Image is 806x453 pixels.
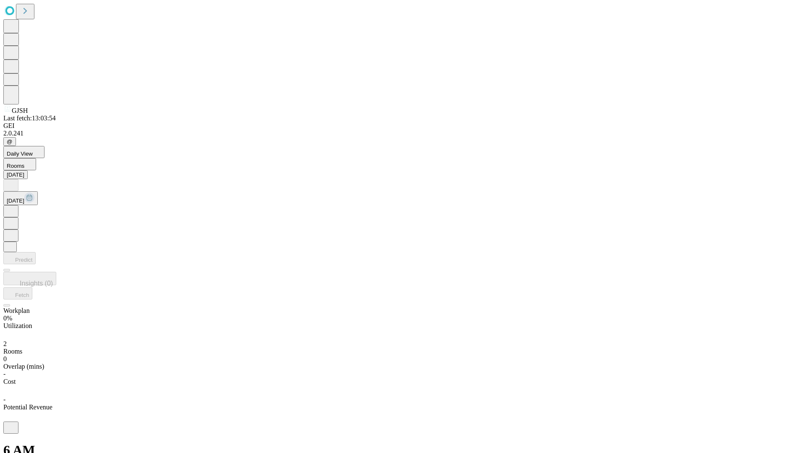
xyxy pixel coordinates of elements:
span: - [3,396,5,403]
span: Rooms [3,348,22,355]
span: 2 [3,340,7,347]
span: [DATE] [7,198,24,204]
button: Insights (0) [3,272,56,285]
span: Rooms [7,163,24,169]
span: @ [7,138,13,145]
span: 0 [3,355,7,362]
button: [DATE] [3,191,38,205]
div: 2.0.241 [3,130,803,137]
span: Overlap (mins) [3,363,44,370]
span: Potential Revenue [3,404,52,411]
span: Cost [3,378,16,385]
button: Fetch [3,287,32,299]
button: Predict [3,252,36,264]
span: Workplan [3,307,30,314]
button: Daily View [3,146,44,158]
span: GJSH [12,107,28,114]
span: - [3,370,5,377]
button: [DATE] [3,170,28,179]
button: Rooms [3,158,36,170]
span: Daily View [7,151,33,157]
div: GEI [3,122,803,130]
span: 0% [3,315,12,322]
span: Insights (0) [20,280,53,287]
span: Last fetch: 13:03:54 [3,115,56,122]
span: Utilization [3,322,32,329]
button: @ [3,137,16,146]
